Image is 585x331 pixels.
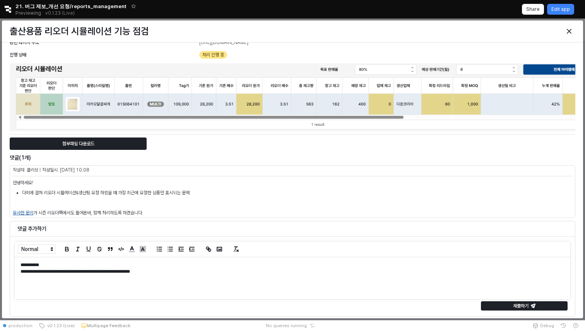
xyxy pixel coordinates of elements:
p: v0.1.23 (Live) [45,10,75,16]
button: History [557,320,570,331]
button: Edit app [547,4,574,15]
button: Share app [522,4,544,15]
span: 진행 상태 [10,52,26,58]
span: 관련 페이지 주소 [10,40,39,45]
p: Edit app [551,6,570,12]
p: 안녕하세요! [13,179,572,186]
button: 첨부파일 다운로드 [10,137,147,150]
button: Add app to favorites [130,2,137,10]
button: Releases and History [41,8,79,19]
h3: 출산용품 리오더 시뮬레이션 기능 점검 [10,26,433,37]
p: 첨부파일 다운로드 [62,141,94,147]
button: Reset app state [308,323,316,328]
span: Debug [540,323,554,329]
button: v0.1.23 (Live) [36,320,78,331]
button: Debug [529,320,557,331]
span: Previewing [15,9,41,17]
a: [URL][DOMAIN_NAME] [199,40,248,45]
span: No queries running [266,323,307,329]
button: Multipage Feedback [78,320,133,331]
p: 가 시즌 리오더쪽에서도 들어온바, 함께 처리하도록 하겠습니다. [13,209,572,216]
a: 유사한 문의 [13,210,33,216]
button: Help [570,320,582,331]
span: v0.1.23 (Live) [45,323,75,329]
p: 제출하기 [513,303,529,309]
button: Close [563,25,575,37]
h6: 댓글 추가하기 [17,225,568,232]
p: Multipage Feedback [87,323,130,329]
div: Previewing v0.1.23 (Live) [15,8,79,19]
span: 21. 버그 제보_개선 요청/reports_management [15,2,127,10]
li: 다회에 걸쳐 리오더 시뮬레이션&생산팀 요청 하였을 때 가장 최근에 요청한 상품만 표시되는 문제 [22,189,572,196]
p: 작성자: 클리브 | 작성일시: [DATE] 10:08 [13,166,431,173]
button: 제출하기 [481,301,568,311]
span: 처리 진행 중 [202,51,224,59]
h6: 댓글(1개) [10,154,385,161]
p: Share [526,6,540,12]
span: production [9,323,32,329]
